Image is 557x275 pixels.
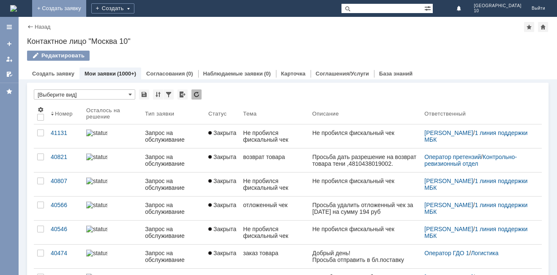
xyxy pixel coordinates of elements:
[153,89,163,100] div: Сортировка...
[205,245,240,268] a: Закрыта
[47,173,83,196] a: 40807
[240,221,309,244] a: Не пробился фискальный чек
[424,178,473,184] a: [PERSON_NAME]
[424,154,481,160] a: Оператор претензий
[243,154,306,160] div: возврат товара
[142,124,205,148] a: Запрос на обслуживание
[264,70,271,77] div: (0)
[424,178,532,191] div: /
[51,129,79,136] div: 41131
[51,226,79,232] div: 40546
[208,226,236,232] span: Закрыта
[51,250,79,256] div: 40474
[205,173,240,196] a: Закрыта
[281,70,306,77] a: Карточка
[51,154,79,160] div: 40821
[424,202,532,215] div: /
[145,129,202,143] div: Запрос на обслуживание
[240,124,309,148] a: Не пробился фискальный чек
[208,111,227,117] div: Статус
[208,154,236,160] span: Закрыта
[424,154,532,167] div: /
[47,245,83,268] a: 40474
[474,8,522,13] span: 10
[164,89,174,100] div: Фильтрация...
[10,5,17,12] a: Перейти на домашнюю страницу
[145,154,202,167] div: Запрос на обслуживание
[142,245,205,268] a: Запрос на обслуживание
[83,103,142,124] th: Осталось на решение
[117,70,136,77] div: (1000+)
[51,202,79,208] div: 40566
[146,70,185,77] a: Согласования
[47,197,83,220] a: 40566
[424,129,529,143] a: 1 линия поддержки МБК
[424,4,433,12] span: Расширенный поиск
[145,111,174,117] div: Тип заявки
[142,148,205,172] a: Запрос на обслуживание
[145,178,202,191] div: Запрос на обслуживание
[86,178,107,184] img: statusbar-100 (1).png
[208,202,236,208] span: Закрыта
[240,103,309,124] th: Тема
[424,202,473,208] a: [PERSON_NAME]
[243,178,306,191] div: Не пробился фискальный чек
[27,37,549,46] div: Контактное лицо "Москва 10"
[10,5,17,12] img: logo
[240,173,309,196] a: Не пробился фискальный чек
[316,70,369,77] a: Соглашения/Услуги
[424,178,529,191] a: 1 линия поддержки МБК
[83,148,142,172] a: statusbar-100 (1).png
[37,106,44,113] span: Настройки
[424,154,517,167] a: Контрольно-ревизионный отдел
[312,111,339,117] div: Описание
[35,24,50,30] a: Назад
[471,250,498,256] a: Логистика
[424,250,532,256] div: /
[474,3,522,8] span: [GEOGRAPHIC_DATA]
[142,197,205,220] a: Запрос на обслуживание
[145,226,202,239] div: Запрос на обслуживание
[177,89,188,100] div: Экспорт списка
[205,197,240,220] a: Закрыта
[142,173,205,196] a: Запрос на обслуживание
[47,148,83,172] a: 40821
[86,129,107,136] img: statusbar-100 (1).png
[424,226,473,232] a: [PERSON_NAME]
[243,250,306,256] div: заказ товара
[83,245,142,268] a: statusbar-40 (1).png
[240,245,309,268] a: заказ товара
[83,221,142,244] a: statusbar-100 (1).png
[142,221,205,244] a: Запрос на обслуживание
[51,178,79,184] div: 40807
[139,89,149,100] div: Сохранить вид
[243,202,306,208] div: отложенный чек
[424,129,473,136] a: [PERSON_NAME]
[3,52,16,66] a: Мои заявки
[243,226,306,239] div: Не пробился фискальный чек
[83,173,142,196] a: statusbar-100 (1).png
[91,3,134,13] div: Создать
[86,107,131,120] div: Осталось на решение
[424,226,532,239] div: /
[424,226,529,239] a: 1 линия поддержки МБК
[379,70,412,77] a: База знаний
[85,70,116,77] a: Мои заявки
[421,103,535,124] th: Ответственный
[240,197,309,220] a: отложенный чек
[55,111,73,117] div: Номер
[47,103,83,124] th: Номер
[86,154,107,160] img: statusbar-100 (1).png
[86,250,107,256] img: statusbar-40 (1).png
[203,70,263,77] a: Наблюдаемые заявки
[424,111,466,117] div: Ответственный
[186,70,193,77] div: (0)
[83,197,142,220] a: statusbar-100 (1).png
[145,250,202,263] div: Запрос на обслуживание
[142,103,205,124] th: Тип заявки
[538,22,548,32] div: Сделать домашней страницей
[145,202,202,215] div: Запрос на обслуживание
[86,202,107,208] img: statusbar-100 (1).png
[208,178,236,184] span: Закрыта
[86,226,107,232] img: statusbar-100 (1).png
